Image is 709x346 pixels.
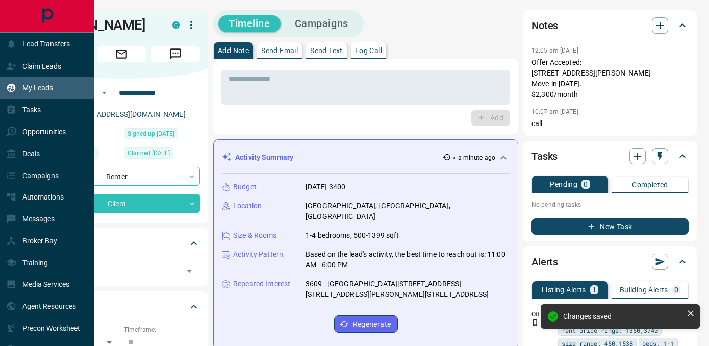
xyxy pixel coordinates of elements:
[531,197,689,212] p: No pending tasks
[674,286,678,293] p: 0
[218,15,281,32] button: Timeline
[531,218,689,235] button: New Task
[531,319,539,326] svg: Push Notification Only
[182,264,196,278] button: Open
[531,310,552,319] p: Off
[124,128,200,142] div: Thu Jul 31 2025
[233,279,290,289] p: Repeated Interest
[355,47,382,54] p: Log Call
[531,17,558,34] h2: Notes
[172,21,180,29] div: condos.ca
[128,148,170,158] span: Claimed [DATE]
[550,181,577,188] p: Pending
[531,118,689,129] p: call
[124,147,200,162] div: Tue Aug 12 2025
[531,47,578,54] p: 12:05 am [DATE]
[98,87,110,99] button: Open
[531,57,689,100] p: Offer Accepted: [STREET_ADDRESS][PERSON_NAME] Move-in [DATE]. $2,300/month
[306,182,345,192] p: [DATE]-3400
[306,230,399,241] p: 1-4 bedrooms, 500-1399 sqft
[531,13,689,38] div: Notes
[43,194,200,213] div: Client
[632,181,668,188] p: Completed
[531,108,578,115] p: 10:07 am [DATE]
[531,148,558,164] h2: Tasks
[310,47,343,54] p: Send Text
[334,315,398,333] button: Regenerate
[542,286,586,293] p: Listing Alerts
[285,15,359,32] button: Campaigns
[531,144,689,168] div: Tasks
[218,47,249,54] p: Add Note
[233,201,262,211] p: Location
[233,249,283,260] p: Activity Pattern
[620,286,668,293] p: Building Alerts
[70,110,186,118] a: [EMAIL_ADDRESS][DOMAIN_NAME]
[531,254,558,270] h2: Alerts
[222,148,510,167] div: Activity Summary< a minute ago
[306,279,510,300] p: 3609 - [GEOGRAPHIC_DATA][STREET_ADDRESS][STREET_ADDRESS][PERSON_NAME][STREET_ADDRESS]
[124,325,200,334] p: Timeframe:
[563,312,682,320] div: Changes saved
[453,153,495,162] p: < a minute ago
[151,46,200,62] span: Message
[592,286,596,293] p: 1
[233,182,257,192] p: Budget
[233,230,277,241] p: Size & Rooms
[43,294,200,319] div: Criteria
[128,129,174,139] span: Signed up [DATE]
[43,17,157,33] h1: [PERSON_NAME]
[43,231,200,256] div: Tags
[306,201,510,222] p: [GEOGRAPHIC_DATA], [GEOGRAPHIC_DATA], [GEOGRAPHIC_DATA]
[584,181,588,188] p: 0
[531,250,689,274] div: Alerts
[235,152,293,163] p: Activity Summary
[306,249,510,270] p: Based on the lead's activity, the best time to reach out is: 11:00 AM - 6:00 PM
[97,46,146,62] span: Email
[261,47,298,54] p: Send Email
[43,167,200,186] div: Renter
